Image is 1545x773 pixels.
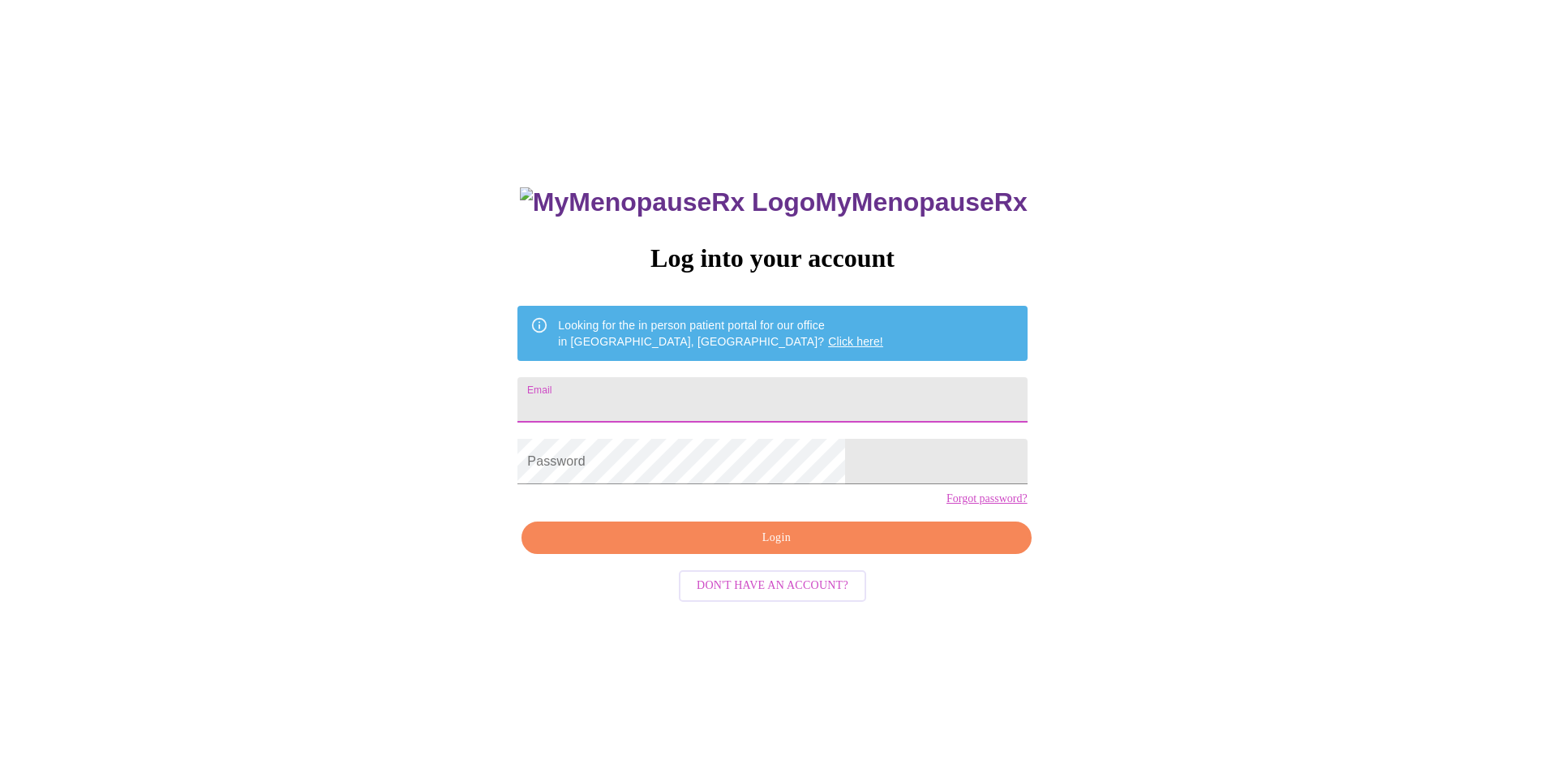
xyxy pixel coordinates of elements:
[697,576,848,596] span: Don't have an account?
[517,243,1027,273] h3: Log into your account
[946,492,1028,505] a: Forgot password?
[520,187,815,217] img: MyMenopauseRx Logo
[521,522,1031,555] button: Login
[558,311,883,356] div: Looking for the in person patient portal for our office in [GEOGRAPHIC_DATA], [GEOGRAPHIC_DATA]?
[679,570,866,602] button: Don't have an account?
[828,335,883,348] a: Click here!
[675,578,870,591] a: Don't have an account?
[540,528,1012,548] span: Login
[520,187,1028,217] h3: MyMenopauseRx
